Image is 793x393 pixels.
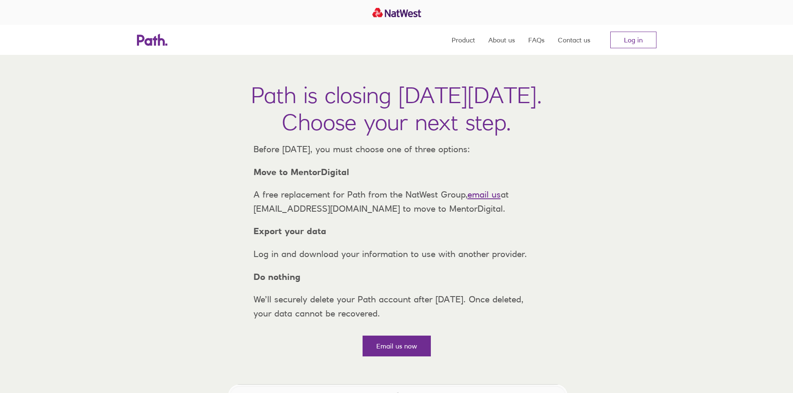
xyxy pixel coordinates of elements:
a: Contact us [558,25,590,55]
a: Product [452,25,475,55]
p: A free replacement for Path from the NatWest Group, at [EMAIL_ADDRESS][DOMAIN_NAME] to move to Me... [247,188,547,215]
strong: Do nothing [254,272,301,282]
p: Before [DATE], you must choose one of three options: [247,142,547,156]
a: About us [488,25,515,55]
p: We’ll securely delete your Path account after [DATE]. Once deleted, your data cannot be recovered. [247,292,547,320]
p: Log in and download your information to use with another provider. [247,247,547,261]
h1: Path is closing [DATE][DATE]. Choose your next step. [251,82,542,136]
a: Email us now [363,336,431,356]
strong: Move to MentorDigital [254,167,349,177]
a: email us [467,189,501,200]
a: FAQs [528,25,544,55]
a: Log in [610,32,656,48]
strong: Export your data [254,226,326,236]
